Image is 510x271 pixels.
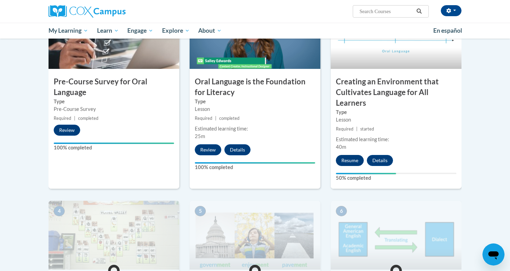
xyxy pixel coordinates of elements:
div: Your progress [195,162,315,164]
button: Review [195,144,221,155]
span: Required [336,126,353,132]
span: 25m [195,133,205,139]
a: Cox Campus [49,5,179,18]
span: Explore [162,27,190,35]
label: Type [336,108,456,116]
h3: Oral Language is the Foundation for Literacy [190,76,320,98]
span: | [74,116,75,121]
span: My Learning [49,27,88,35]
div: Pre-Course Survey [54,105,174,113]
h3: Creating an Environment that Cultivates Language for All Learners [331,76,461,108]
button: Account Settings [441,5,461,16]
label: Type [54,98,174,105]
label: 100% completed [195,164,315,171]
img: Course Image [49,201,179,270]
input: Search Courses [359,7,414,15]
a: Explore [158,23,194,39]
span: En español [433,27,462,34]
div: Main menu [38,23,472,39]
h3: Pre-Course Survey for Oral Language [49,76,179,98]
span: Required [195,116,212,121]
span: About [198,27,222,35]
span: completed [78,116,98,121]
button: Review [54,125,80,136]
span: started [360,126,374,132]
img: Course Image [190,201,320,270]
div: Lesson [195,105,315,113]
img: Course Image [331,201,461,270]
label: 50% completed [336,174,456,182]
span: | [356,126,358,132]
a: Engage [123,23,158,39]
span: Required [54,116,71,121]
span: 4 [54,206,65,216]
iframe: Button to launch messaging window [482,243,504,265]
button: Search [414,7,424,15]
label: Type [195,98,315,105]
div: Your progress [336,173,396,174]
button: Details [367,155,393,166]
a: Learn [93,23,123,39]
a: My Learning [44,23,93,39]
span: Learn [97,27,119,35]
span: 40m [336,144,346,150]
span: | [215,116,216,121]
span: completed [219,116,240,121]
div: Lesson [336,116,456,124]
div: Your progress [54,143,174,144]
span: 5 [195,206,206,216]
button: Resume [336,155,364,166]
label: 100% completed [54,144,174,152]
img: Cox Campus [49,5,126,18]
div: Estimated learning time: [195,125,315,133]
a: About [194,23,226,39]
span: Engage [127,27,153,35]
div: Estimated learning time: [336,136,456,143]
a: En español [429,23,467,38]
button: Details [224,144,251,155]
span: 6 [336,206,347,216]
